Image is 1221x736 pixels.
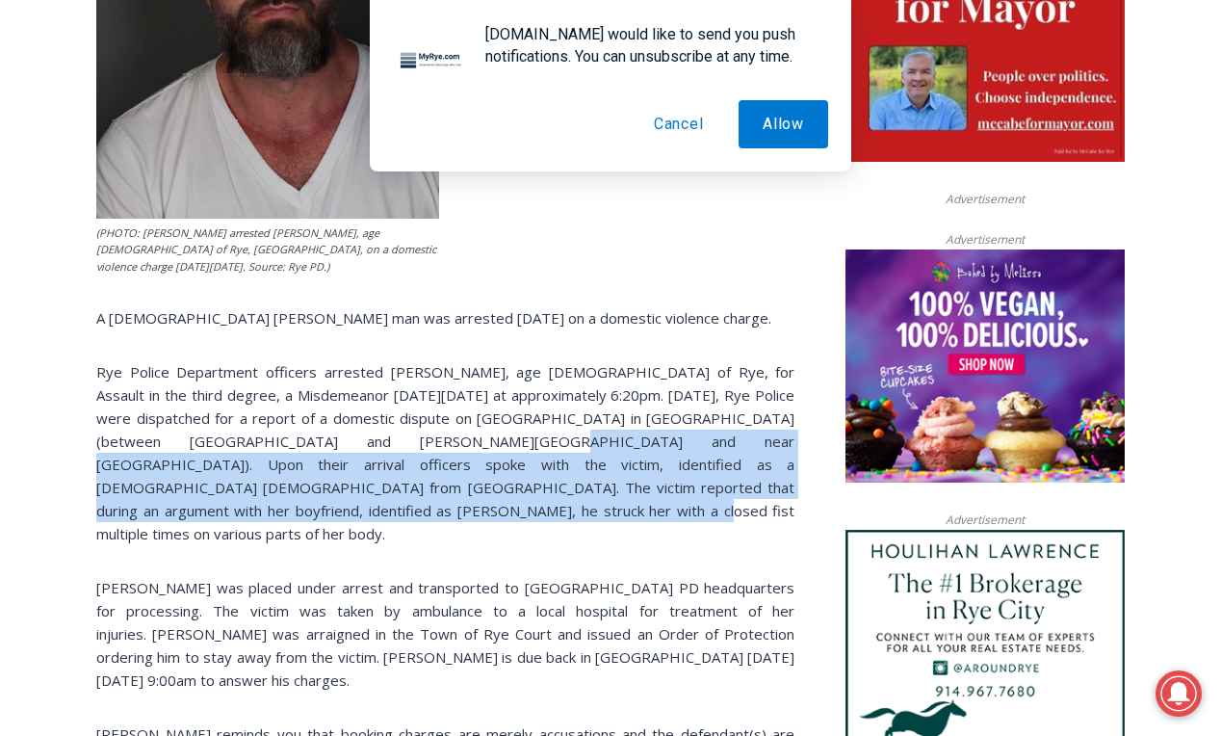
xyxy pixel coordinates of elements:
[926,190,1044,208] span: Advertisement
[96,360,794,545] p: Rye Police Department officers arrested [PERSON_NAME], age [DEMOGRAPHIC_DATA] of Rye, for Assault...
[470,23,828,67] div: [DOMAIN_NAME] would like to send you push notifications. You can unsubscribe at any time.
[393,23,470,100] img: notification icon
[486,1,910,187] div: "The first chef I interviewed talked about coming to [GEOGRAPHIC_DATA] from [GEOGRAPHIC_DATA] in ...
[96,224,439,276] figcaption: (PHOTO: [PERSON_NAME] arrested [PERSON_NAME], age [DEMOGRAPHIC_DATA] of Rye, [GEOGRAPHIC_DATA], o...
[845,250,1125,483] img: Baked by Melissa
[926,230,1044,249] span: Advertisement
[630,100,728,148] button: Cancel
[504,192,893,235] span: Intern @ [DOMAIN_NAME]
[96,306,794,329] p: A [DEMOGRAPHIC_DATA] [PERSON_NAME] man was arrested [DATE] on a domestic violence charge.
[463,187,933,240] a: Intern @ [DOMAIN_NAME]
[739,100,828,148] button: Allow
[926,511,1044,529] span: Advertisement
[96,576,794,692] p: [PERSON_NAME] was placed under arrest and transported to [GEOGRAPHIC_DATA] PD headquarters for pr...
